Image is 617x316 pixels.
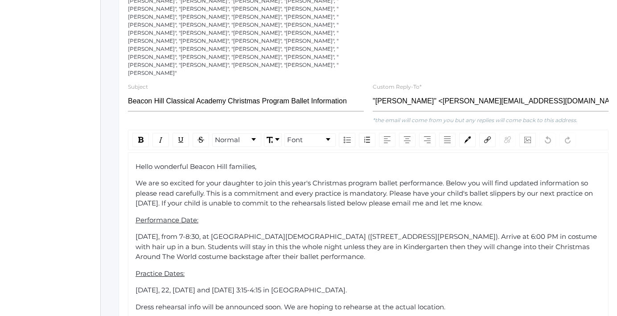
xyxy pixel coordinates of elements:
div: Left [379,133,395,147]
div: rdw-color-picker [457,133,477,147]
div: rdw-font-family-control [283,133,337,147]
span: Hello wonderful Beacon Hill families, [136,162,256,171]
span: Font [287,135,303,145]
div: Undo [539,133,556,147]
div: Underline [173,133,189,147]
label: Custom Reply-To* [373,83,422,90]
span: [DATE], from 7-8:30, at [GEOGRAPHIC_DATA][DEMOGRAPHIC_DATA] ([STREET_ADDRESS][PERSON_NAME]). Arri... [136,232,599,261]
div: rdw-dropdown [264,133,282,147]
input: "Full Name" <email@email.com> [373,91,609,111]
div: Italic [152,133,169,147]
div: rdw-link-control [477,133,518,147]
div: Redo [559,133,576,147]
div: Ordered [359,133,375,147]
div: rdw-history-control [538,133,578,147]
a: Font Size [264,134,281,146]
div: Strikethrough [193,133,209,147]
div: Justify [439,133,456,147]
div: rdw-toolbar [128,130,609,150]
div: Right [419,133,436,147]
div: Link [479,133,496,147]
label: Subject [128,83,148,90]
div: rdw-inline-control [131,133,211,147]
div: rdw-block-control [211,133,263,147]
div: Bold [132,133,149,147]
div: rdw-image-control [518,133,538,147]
div: Unlink [499,133,516,147]
div: Center [399,133,415,147]
a: Font [285,134,335,146]
div: Unordered [339,133,355,147]
div: rdw-textalign-control [377,133,457,147]
a: Block Type [213,134,261,146]
div: rdw-font-size-control [263,133,283,147]
span: Practice Dates: [136,269,185,278]
div: rdw-dropdown [212,133,261,147]
span: Performance Date: [136,216,198,224]
span: [DATE], 22, [DATE] and [DATE] 3:15-4:15 in [GEOGRAPHIC_DATA]. [136,286,347,294]
span: We are so excited for your daughter to join this year's Christmas program ballet performance. Bel... [136,179,595,207]
em: *the email will come from you but any replies will come back to this address. [373,117,577,123]
span: Normal [215,135,240,145]
div: rdw-list-control [337,133,377,147]
span: Dress rehearsal info will be announced soon. We are hoping to rehearse at the actual location. [136,303,445,311]
div: rdw-dropdown [284,133,336,147]
div: Image [519,133,536,147]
